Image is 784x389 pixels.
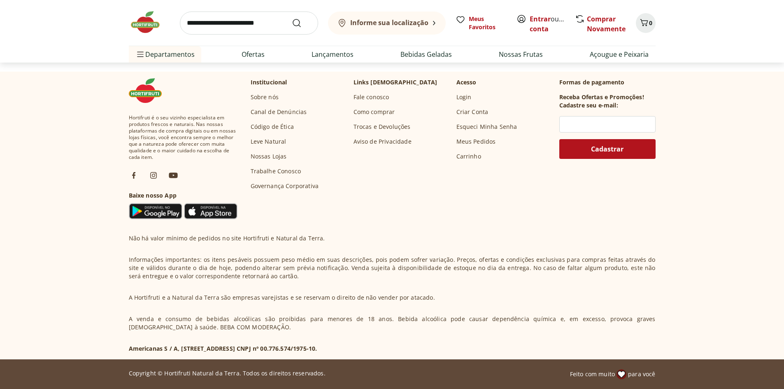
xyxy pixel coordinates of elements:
[559,93,644,101] h3: Receba Ofertas e Promoções!
[129,10,170,35] img: Hortifruti
[251,78,287,86] p: Institucional
[129,369,326,377] p: Copyright © Hortifruti Natural da Terra. Todos os direitos reservados.
[168,170,178,180] img: ytb
[456,123,517,131] a: Esqueci Minha Senha
[559,139,656,159] button: Cadastrar
[180,12,318,35] input: search
[129,78,170,103] img: Hortifruti
[456,15,507,31] a: Meus Favoritos
[354,137,412,146] a: Aviso de Privacidade
[129,234,325,242] p: Não há valor mínimo de pedidos no site Hortifruti e Natural da Terra.
[456,152,481,161] a: Carrinho
[129,293,435,302] p: A Hortifruti e a Natural da Terra são empresas varejistas e se reservam o direito de não vender p...
[251,108,307,116] a: Canal de Denúncias
[354,93,389,101] a: Fale conosco
[251,182,319,190] a: Governança Corporativa
[559,101,618,109] h3: Cadastre seu e-mail:
[590,49,649,59] a: Açougue e Peixaria
[251,167,301,175] a: Trabalhe Conosco
[350,18,428,27] b: Informe sua localização
[135,44,195,64] span: Departamentos
[636,13,656,33] button: Carrinho
[129,315,656,331] p: A venda e consumo de bebidas alcoólicas são proibidas para menores de 18 anos. Bebida alcoólica p...
[129,345,317,353] p: Americanas S / A, [STREET_ADDRESS] CNPJ nº 00.776.574/1975-10.
[499,49,543,59] a: Nossas Frutas
[530,14,566,34] span: ou
[251,123,294,131] a: Código de Ética
[354,108,395,116] a: Como comprar
[456,78,477,86] p: Acesso
[251,137,286,146] a: Leve Natural
[570,370,615,378] span: Feito com muito
[328,12,446,35] button: Informe sua localização
[530,14,551,23] a: Entrar
[135,44,145,64] button: Menu
[312,49,354,59] a: Lançamentos
[400,49,452,59] a: Bebidas Geladas
[149,170,158,180] img: ig
[129,203,182,219] img: Google Play Icon
[587,14,626,33] a: Comprar Novamente
[354,123,411,131] a: Trocas e Devoluções
[242,49,265,59] a: Ofertas
[469,15,507,31] span: Meus Favoritos
[559,78,656,86] p: Formas de pagamento
[251,152,287,161] a: Nossas Lojas
[628,370,655,378] span: para você
[251,93,279,101] a: Sobre nós
[129,170,139,180] img: fb
[129,191,237,200] h3: Baixe nosso App
[129,114,237,161] span: Hortifruti é o seu vizinho especialista em produtos frescos e naturais. Nas nossas plataformas de...
[591,146,623,152] span: Cadastrar
[354,78,437,86] p: Links [DEMOGRAPHIC_DATA]
[292,18,312,28] button: Submit Search
[456,108,489,116] a: Criar Conta
[530,14,575,33] a: Criar conta
[184,203,237,219] img: App Store Icon
[456,93,472,101] a: Login
[129,256,656,280] p: Informações importantes: os itens pesáveis possuem peso médio em suas descrições, pois podem sofr...
[456,137,496,146] a: Meus Pedidos
[649,19,652,27] span: 0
